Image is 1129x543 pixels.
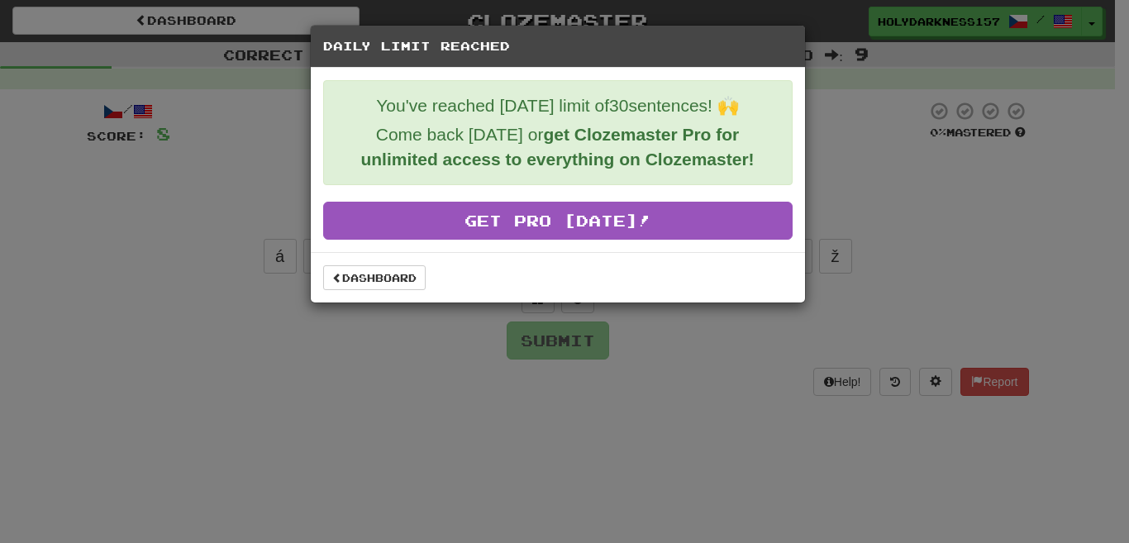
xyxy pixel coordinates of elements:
p: Come back [DATE] or [336,122,779,172]
p: You've reached [DATE] limit of 30 sentences! 🙌 [336,93,779,118]
h5: Daily Limit Reached [323,38,793,55]
strong: get Clozemaster Pro for unlimited access to everything on Clozemaster! [360,125,754,169]
a: Dashboard [323,265,426,290]
a: Get Pro [DATE]! [323,202,793,240]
